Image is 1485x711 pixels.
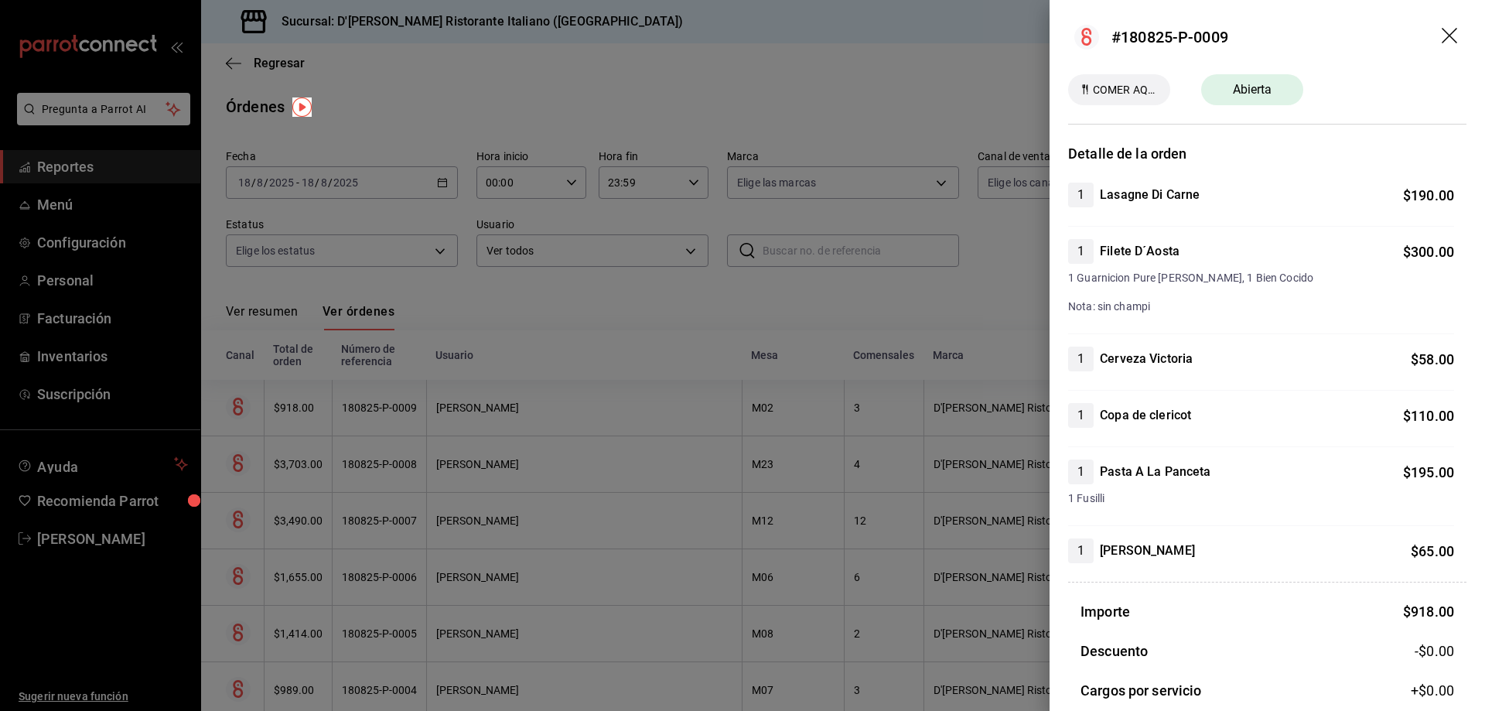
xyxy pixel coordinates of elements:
[1411,543,1454,559] span: $ 65.00
[1411,351,1454,367] span: $ 58.00
[1403,187,1454,203] span: $ 190.00
[1411,680,1454,701] span: +$ 0.00
[292,97,312,117] img: Tooltip marker
[1100,350,1193,368] h4: Cerveza Victoria
[1080,641,1148,661] h3: Descuento
[1068,242,1094,261] span: 1
[1068,350,1094,368] span: 1
[1087,82,1164,98] span: COMER AQUÍ
[1068,300,1150,313] span: Nota: sin champi
[1100,406,1191,425] h4: Copa de clericot
[1068,542,1094,560] span: 1
[1068,406,1094,425] span: 1
[1068,143,1466,164] h3: Detalle de la orden
[1100,242,1179,261] h4: Filete D´Aosta
[1068,186,1094,204] span: 1
[1111,26,1228,49] div: #180825-P-0009
[1100,542,1195,560] h4: [PERSON_NAME]
[1403,464,1454,480] span: $ 195.00
[1224,80,1282,99] span: Abierta
[1442,28,1460,46] button: drag
[1068,463,1094,481] span: 1
[1403,408,1454,424] span: $ 110.00
[1415,641,1454,661] span: -$0.00
[1068,491,1454,507] span: 1 Fusilli
[1068,270,1454,286] span: 1 Guarnicion Pure [PERSON_NAME], 1 Bien Cocido
[1080,601,1130,622] h3: Importe
[1080,680,1202,701] h3: Cargos por servicio
[1100,463,1210,481] h4: Pasta A La Panceta
[1403,244,1454,260] span: $ 300.00
[1100,186,1200,204] h4: Lasagne Di Carne
[1403,603,1454,620] span: $ 918.00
